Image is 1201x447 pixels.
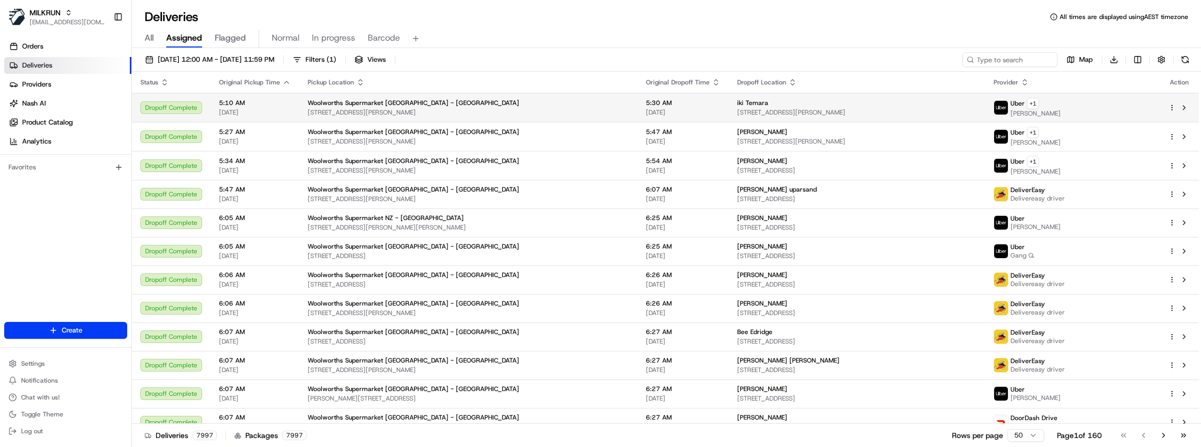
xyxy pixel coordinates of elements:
span: Woolworths Supermarket [GEOGRAPHIC_DATA] - [GEOGRAPHIC_DATA] [308,271,519,279]
span: [DATE] [219,166,291,175]
span: [STREET_ADDRESS] [737,223,977,232]
p: Rows per page [952,430,1003,441]
span: In progress [312,32,355,44]
span: Woolworths Supermarket [GEOGRAPHIC_DATA] - [GEOGRAPHIC_DATA] [308,356,519,365]
a: Analytics [4,133,131,150]
span: [STREET_ADDRESS] [737,280,977,289]
span: Woolworths Supermarket [GEOGRAPHIC_DATA] - [GEOGRAPHIC_DATA] [308,157,519,165]
img: uber-new-logo.jpeg [994,130,1008,144]
button: Toggle Theme [4,407,127,422]
img: delivereasy_logo.png [994,187,1008,201]
span: Log out [21,427,43,435]
span: [STREET_ADDRESS] [737,366,977,374]
span: DeliverEasy [1011,271,1045,280]
input: Type to search [962,52,1057,67]
span: [PERSON_NAME] [737,299,787,308]
span: Map [1079,55,1093,64]
button: Filters(1) [288,52,341,67]
a: Nash AI [4,95,131,112]
span: [STREET_ADDRESS][PERSON_NAME] [308,366,629,374]
span: Woolworths Supermarket [GEOGRAPHIC_DATA] - [GEOGRAPHIC_DATA] [308,299,519,308]
span: Delivereasy driver [1011,308,1065,317]
span: [PERSON_NAME][STREET_ADDRESS] [308,394,629,403]
span: 6:26 AM [646,299,720,308]
span: 6:27 AM [646,413,720,422]
span: Providers [22,80,51,89]
span: Filters [306,55,336,64]
div: Deliveries [145,430,217,441]
span: 6:05 AM [219,214,291,222]
div: 7997 [282,431,307,440]
span: 6:26 AM [646,271,720,279]
span: [STREET_ADDRESS] [737,394,977,403]
span: Delivereasy driver [1011,194,1065,203]
span: Woolworths Supermarket [GEOGRAPHIC_DATA] - [GEOGRAPHIC_DATA] [308,128,519,136]
span: Woolworths Supermarket [GEOGRAPHIC_DATA] - [GEOGRAPHIC_DATA] [308,328,519,336]
span: Barcode [368,32,400,44]
img: uber-new-logo.jpeg [994,387,1008,401]
span: Woolworths Supermarket [GEOGRAPHIC_DATA] - [GEOGRAPHIC_DATA] [308,99,519,107]
div: Page 1 of 160 [1057,430,1102,441]
div: Packages [234,430,307,441]
span: [STREET_ADDRESS][PERSON_NAME] [308,309,629,317]
span: Pickup Location [308,78,354,87]
span: DoorDash Drive [1011,414,1057,422]
span: 5:47 AM [646,128,720,136]
span: 6:27 AM [646,385,720,393]
span: 6:25 AM [646,214,720,222]
span: 6:05 AM [219,242,291,251]
a: Orders [4,38,131,55]
span: [DATE] [219,137,291,146]
span: Delivereasy driver [1011,337,1065,345]
img: MILKRUN [8,8,25,25]
span: [STREET_ADDRESS] [737,252,977,260]
img: delivereasy_logo.png [994,330,1008,344]
span: [DATE] [219,423,291,431]
span: Uber [1011,128,1025,137]
button: Settings [4,356,127,371]
span: All times are displayed using AEST timezone [1060,13,1188,21]
span: 5:10 AM [219,99,291,107]
span: Analytics [22,137,51,146]
img: uber-new-logo.jpeg [994,244,1008,258]
span: [PERSON_NAME] [1011,167,1061,176]
span: [PERSON_NAME] uparsand [737,185,817,194]
span: Woolworths Supermarket [GEOGRAPHIC_DATA] - [GEOGRAPHIC_DATA] [308,413,519,422]
span: Notifications [21,376,58,385]
span: [GEOGRAPHIC_DATA], [GEOGRAPHIC_DATA] [308,423,629,431]
span: Deliveries [22,61,52,70]
span: Uber [1011,157,1025,166]
span: Delivereasy driver [1011,365,1065,374]
span: [STREET_ADDRESS][PERSON_NAME] [308,195,629,203]
span: [DATE] [646,423,720,431]
button: +1 [1027,156,1039,167]
span: Uber [1011,99,1025,108]
span: Woolworths Supermarket [GEOGRAPHIC_DATA] - [GEOGRAPHIC_DATA] [308,242,519,251]
span: [STREET_ADDRESS][PERSON_NAME] [308,108,629,117]
span: Woolworths Supermarket NZ - [GEOGRAPHIC_DATA] [308,214,464,222]
span: 6:07 AM [219,413,291,422]
span: Bee Edridge [737,328,773,336]
span: [STREET_ADDRESS] [737,337,977,346]
button: +1 [1027,127,1039,138]
span: [DATE] [646,309,720,317]
span: [STREET_ADDRESS] [308,280,629,289]
button: Log out [4,424,127,439]
span: Chat with us! [21,393,60,402]
span: Uber [1011,385,1025,394]
span: [DATE] [646,366,720,374]
span: [STREET_ADDRESS][PERSON_NAME][PERSON_NAME] [308,223,629,232]
span: [DATE] [646,223,720,232]
button: Map [1062,52,1098,67]
span: Delivereasy driver [1011,280,1065,288]
span: 6:07 AM [219,385,291,393]
span: [STREET_ADDRESS] [737,309,977,317]
span: Original Dropoff Time [646,78,710,87]
button: [EMAIL_ADDRESS][DOMAIN_NAME] [30,18,105,26]
div: 7997 [193,431,217,440]
span: [STREET_ADDRESS][PERSON_NAME] [737,137,977,146]
span: [PERSON_NAME] [737,157,787,165]
img: uber-new-logo.jpeg [994,216,1008,230]
span: [PERSON_NAME] [737,128,787,136]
